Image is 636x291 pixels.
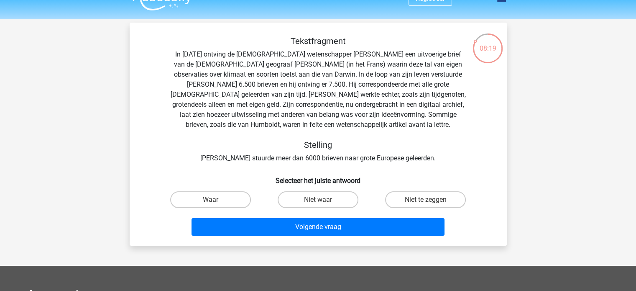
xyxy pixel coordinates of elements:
[278,191,358,208] label: Niet waar
[170,36,467,46] h5: Tekstfragment
[170,140,467,150] h5: Stelling
[170,191,251,208] label: Waar
[472,33,503,54] div: 08:19
[143,170,493,185] h6: Selecteer het juiste antwoord
[143,36,493,163] div: In [DATE] ontving de [DEMOGRAPHIC_DATA] wetenschapper [PERSON_NAME] een uitvoerige brief van de [...
[385,191,466,208] label: Niet te zeggen
[192,218,444,236] button: Volgende vraag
